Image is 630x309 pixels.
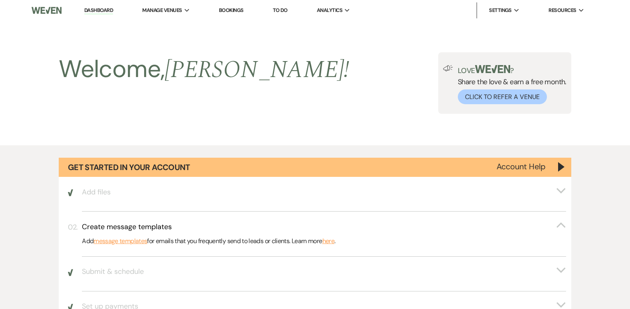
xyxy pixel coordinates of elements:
button: Click to Refer a Venue [458,89,547,104]
div: Share the love & earn a free month. [453,65,566,104]
img: Weven Logo [32,2,62,19]
span: Analytics [317,6,342,14]
h2: Welcome, [59,52,349,87]
h3: Submit & schedule [82,267,144,277]
p: Love ? [458,65,566,74]
a: Dashboard [84,7,113,14]
a: message templates [93,236,147,246]
img: weven-logo-green.svg [475,65,511,73]
span: [PERSON_NAME] ! [165,51,349,88]
a: To Do [273,7,288,14]
p: Add for emails that you frequently send to leads or clients. Learn more . [82,236,566,246]
a: here [322,236,334,246]
a: Bookings [219,7,244,14]
button: Submit & schedule [82,267,566,277]
h3: Create message templates [82,222,172,232]
button: Create message templates [82,222,566,232]
h1: Get Started in Your Account [68,162,190,173]
span: Manage Venues [142,6,182,14]
span: Settings [489,6,512,14]
span: Resources [549,6,576,14]
button: Account Help [497,162,546,170]
h3: Add files [82,187,111,197]
img: loud-speaker-illustration.svg [443,65,453,71]
button: Add files [82,187,566,197]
